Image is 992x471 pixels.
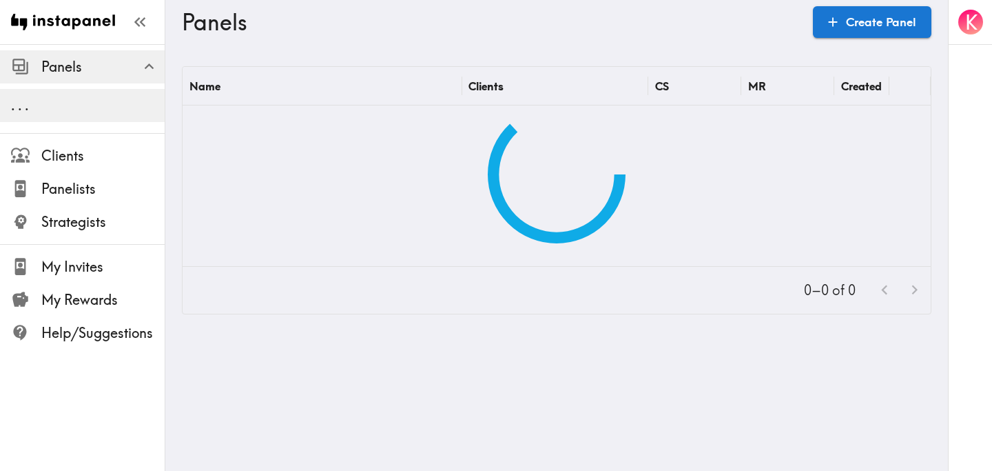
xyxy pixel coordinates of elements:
span: Strategists [41,212,165,232]
span: . [18,97,22,114]
span: . [25,97,29,114]
div: Created [841,79,882,93]
div: CS [655,79,669,93]
div: MR [748,79,766,93]
a: Create Panel [813,6,931,38]
span: Panelists [41,179,165,199]
span: My Invites [41,257,165,277]
span: . [11,97,15,114]
span: Clients [41,146,165,166]
div: Name [189,79,220,93]
h3: Panels [182,9,802,35]
p: 0–0 of 0 [804,281,856,300]
span: Panels [41,57,165,77]
span: My Rewards [41,290,165,310]
button: K [957,8,984,36]
span: Help/Suggestions [41,323,165,343]
div: Clients [468,79,504,93]
span: K [965,10,978,34]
